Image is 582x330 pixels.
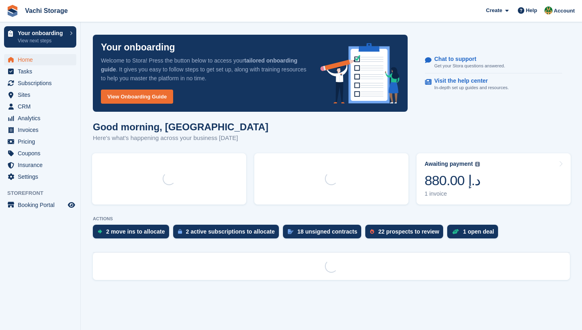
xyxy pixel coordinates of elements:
p: In-depth set up guides and resources. [434,84,509,91]
a: Vachi Storage [22,4,71,17]
p: Get your Stora questions answered. [434,63,505,69]
p: Chat to support [434,56,498,63]
a: menu [4,66,76,77]
img: active_subscription_to_allocate_icon-d502201f5373d7db506a760aba3b589e785aa758c864c3986d89f69b8ff3... [178,229,182,234]
a: Awaiting payment 880.00 د.إ 1 invoice [417,153,571,205]
img: stora-icon-8386f47178a22dfd0bd8f6a31ec36ba5ce8667c1dd55bd0f319d3a0aa187defe.svg [6,5,19,17]
div: Awaiting payment [425,161,473,167]
div: 2 move ins to allocate [106,228,165,235]
span: Create [486,6,502,15]
a: 22 prospects to review [365,225,447,242]
p: Your onboarding [18,30,66,36]
span: Tasks [18,66,66,77]
span: Help [526,6,537,15]
span: CRM [18,101,66,112]
img: prospect-51fa495bee0391a8d652442698ab0144808aea92771e9ea1ae160a38d050c398.svg [370,229,374,234]
span: Subscriptions [18,77,66,89]
a: menu [4,199,76,211]
div: 18 unsigned contracts [297,228,358,235]
div: 22 prospects to review [378,228,439,235]
h1: Good morning, [GEOGRAPHIC_DATA] [93,121,268,132]
img: Anete [544,6,553,15]
div: 1 invoice [425,190,480,197]
span: Insurance [18,159,66,171]
a: 2 move ins to allocate [93,225,173,242]
a: menu [4,148,76,159]
a: menu [4,54,76,65]
a: menu [4,171,76,182]
a: menu [4,89,76,100]
p: Welcome to Stora! Press the button below to access your . It gives you easy to follow steps to ge... [101,56,308,83]
img: onboarding-info-6c161a55d2c0e0a8cae90662b2fe09162a5109e8cc188191df67fb4f79e88e88.svg [320,43,400,104]
span: Settings [18,171,66,182]
span: Account [554,7,575,15]
p: Visit the help center [434,77,502,84]
a: Visit the help center In-depth set up guides and resources. [425,73,562,95]
span: Storefront [7,189,80,197]
a: menu [4,136,76,147]
a: 2 active subscriptions to allocate [173,225,283,242]
span: Home [18,54,66,65]
span: Invoices [18,124,66,136]
span: Analytics [18,113,66,124]
a: menu [4,159,76,171]
span: Coupons [18,148,66,159]
a: menu [4,77,76,89]
a: 18 unsigned contracts [283,225,366,242]
img: icon-info-grey-7440780725fd019a000dd9b08b2336e03edf1995a4989e88bcd33f0948082b44.svg [475,162,480,167]
div: 2 active subscriptions to allocate [186,228,275,235]
a: menu [4,124,76,136]
span: Booking Portal [18,199,66,211]
span: Sites [18,89,66,100]
a: Preview store [67,200,76,210]
img: deal-1b604bf984904fb50ccaf53a9ad4b4a5d6e5aea283cecdc64d6e3604feb123c2.svg [452,229,459,234]
p: Your onboarding [101,43,175,52]
a: Chat to support Get your Stora questions answered. [425,52,562,74]
a: menu [4,113,76,124]
span: Pricing [18,136,66,147]
p: Here's what's happening across your business [DATE] [93,134,268,143]
div: 880.00 د.إ [425,172,480,189]
img: contract_signature_icon-13c848040528278c33f63329250d36e43548de30e8caae1d1a13099fd9432cc5.svg [288,229,293,234]
a: menu [4,101,76,112]
p: ACTIONS [93,216,570,221]
a: 1 open deal [447,225,502,242]
a: Your onboarding View next steps [4,26,76,48]
p: View next steps [18,37,66,44]
a: View Onboarding Guide [101,90,173,104]
div: 1 open deal [463,228,494,235]
img: move_ins_to_allocate_icon-fdf77a2bb77ea45bf5b3d319d69a93e2d87916cf1d5bf7949dd705db3b84f3ca.svg [98,229,102,234]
